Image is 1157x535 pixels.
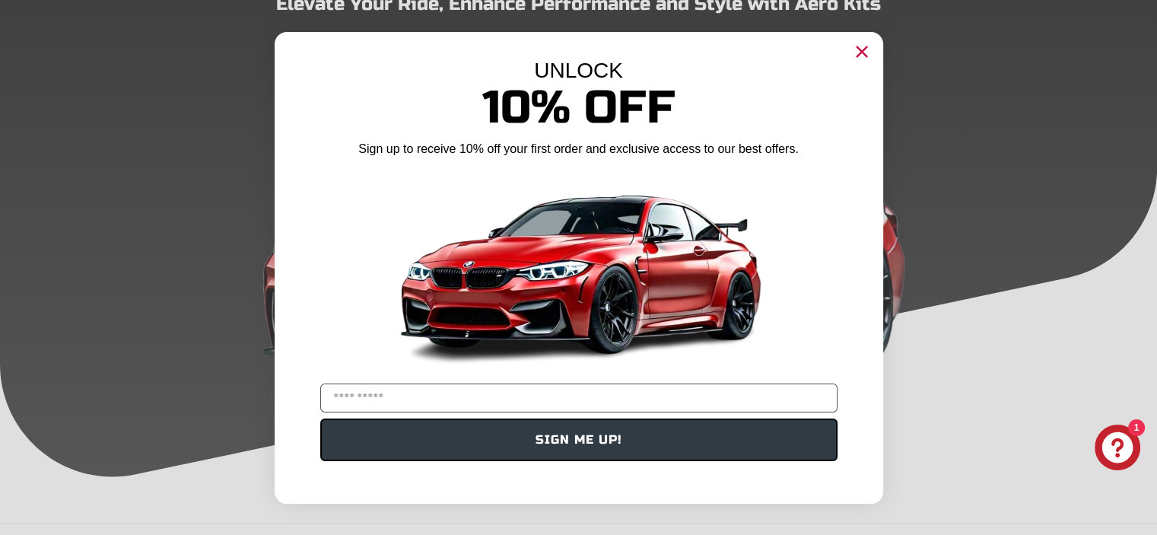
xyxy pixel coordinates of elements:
button: SIGN ME UP! [320,419,838,461]
img: Banner showing BMW 4 Series Body kit [389,164,769,377]
input: YOUR EMAIL [320,384,838,412]
span: UNLOCK [534,59,623,82]
span: 10% Off [482,80,675,135]
inbox-online-store-chat: Shopify online store chat [1090,425,1145,474]
span: Sign up to receive 10% off your first order and exclusive access to our best offers. [358,142,798,155]
button: Close dialog [850,40,874,64]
